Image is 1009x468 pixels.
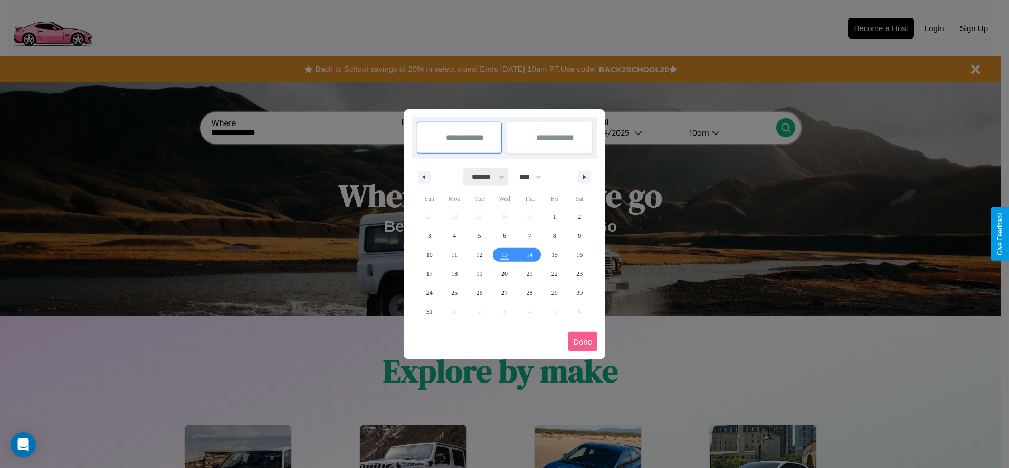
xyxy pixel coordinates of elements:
span: 14 [526,245,532,264]
button: 9 [567,226,592,245]
span: 24 [426,283,433,302]
span: 2 [578,207,581,226]
span: 31 [426,302,433,321]
button: 2 [567,207,592,226]
span: 13 [501,245,508,264]
button: 5 [467,226,492,245]
button: 24 [417,283,442,302]
button: 26 [467,283,492,302]
span: 10 [426,245,433,264]
span: 7 [528,226,531,245]
span: 20 [501,264,508,283]
button: 17 [417,264,442,283]
button: 14 [517,245,542,264]
button: 15 [542,245,567,264]
span: 5 [478,226,481,245]
span: 26 [477,283,483,302]
span: Wed [492,190,517,207]
span: 25 [451,283,458,302]
button: 30 [567,283,592,302]
span: 15 [551,245,558,264]
button: 10 [417,245,442,264]
span: 27 [501,283,508,302]
span: 22 [551,264,558,283]
span: Sun [417,190,442,207]
span: Mon [442,190,467,207]
span: Thu [517,190,542,207]
button: 21 [517,264,542,283]
span: 30 [576,283,583,302]
button: 1 [542,207,567,226]
button: 31 [417,302,442,321]
span: 17 [426,264,433,283]
button: 19 [467,264,492,283]
span: 21 [526,264,532,283]
button: 6 [492,226,517,245]
button: 22 [542,264,567,283]
button: 13 [492,245,517,264]
button: 28 [517,283,542,302]
button: 25 [442,283,467,302]
span: Sat [567,190,592,207]
span: 1 [553,207,556,226]
button: 18 [442,264,467,283]
span: 16 [576,245,583,264]
button: 12 [467,245,492,264]
span: 18 [451,264,458,283]
span: 11 [451,245,458,264]
button: 23 [567,264,592,283]
div: Open Intercom Messenger [11,432,36,457]
button: 11 [442,245,467,264]
button: 7 [517,226,542,245]
button: 20 [492,264,517,283]
button: 4 [442,226,467,245]
span: 28 [526,283,532,302]
span: 19 [477,264,483,283]
span: 23 [576,264,583,283]
span: Fri [542,190,567,207]
button: 3 [417,226,442,245]
span: 3 [428,226,431,245]
span: Tue [467,190,492,207]
button: 16 [567,245,592,264]
div: Give Feedback [996,213,1004,255]
span: 29 [551,283,558,302]
button: Done [568,332,597,351]
span: 12 [477,245,483,264]
span: 8 [553,226,556,245]
button: 8 [542,226,567,245]
span: 4 [453,226,456,245]
span: 6 [503,226,506,245]
span: 9 [578,226,581,245]
button: 29 [542,283,567,302]
button: 27 [492,283,517,302]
